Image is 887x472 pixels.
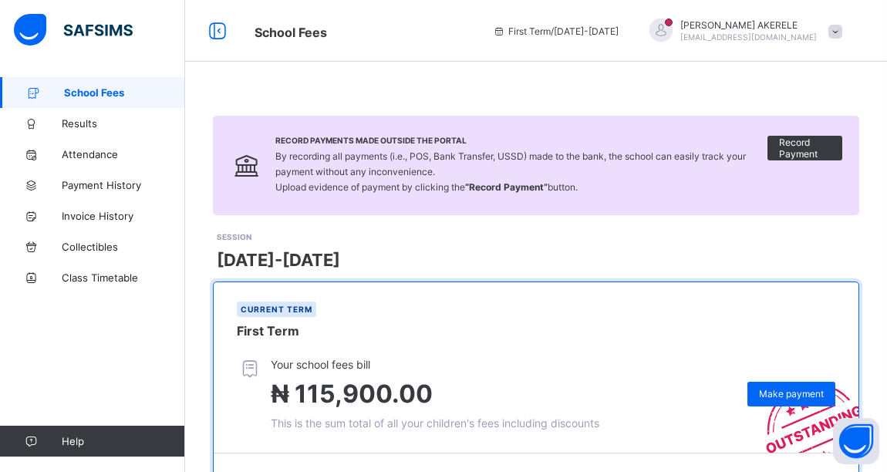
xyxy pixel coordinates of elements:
[275,150,746,193] span: By recording all payments (i.e., POS, Bank Transfer, USSD) made to the bank, the school can easil...
[62,148,185,160] span: Attendance
[465,181,548,193] b: “Record Payment”
[217,232,251,241] span: SESSION
[241,305,312,314] span: Current term
[62,271,185,284] span: Class Timetable
[62,179,185,191] span: Payment History
[62,435,184,447] span: Help
[14,14,133,46] img: safsims
[833,418,879,464] button: Open asap
[271,416,599,430] span: This is the sum total of all your children's fees including discounts
[271,358,599,371] span: Your school fees bill
[680,32,817,42] span: [EMAIL_ADDRESS][DOMAIN_NAME]
[634,19,850,44] div: JOSEPHAKERELE
[237,323,299,339] span: First Term
[493,25,619,37] span: session/term information
[747,365,858,453] img: outstanding-stamp.3c148f88c3ebafa6da95868fa43343a1.svg
[779,137,831,160] span: Record Payment
[271,379,433,409] span: ₦ 115,900.00
[217,250,340,270] span: [DATE]-[DATE]
[64,86,185,99] span: School Fees
[62,210,185,222] span: Invoice History
[759,388,824,400] span: Make payment
[680,19,817,31] span: [PERSON_NAME] AKERELE
[62,241,185,253] span: Collectibles
[275,136,767,145] span: Record Payments Made Outside the Portal
[255,25,327,40] span: School Fees
[62,117,185,130] span: Results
